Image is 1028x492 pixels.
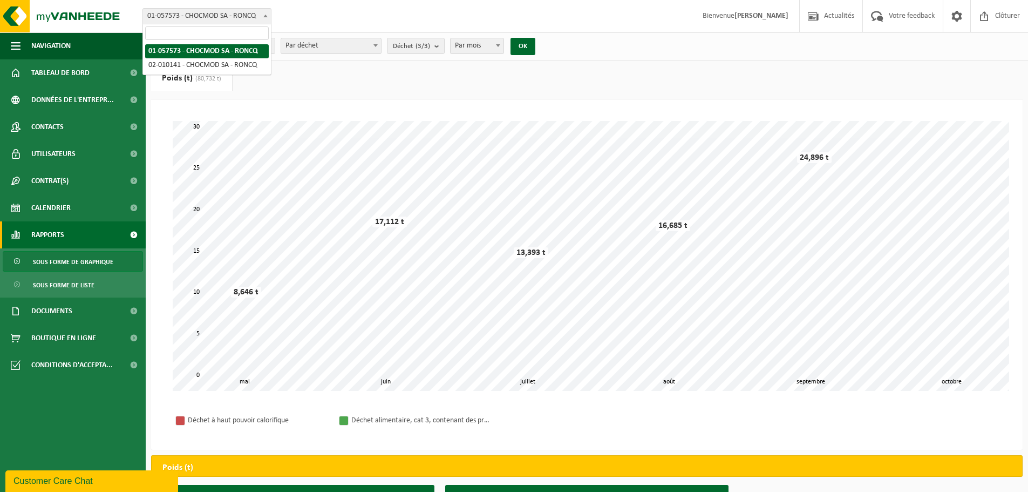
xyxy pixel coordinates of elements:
span: Tableau de bord [31,59,90,86]
a: Sous forme de graphique [3,251,143,272]
span: Sous forme de graphique [33,252,113,272]
li: 01-057573 - CHOCMOD SA - RONCQ [145,44,269,58]
span: Documents [31,298,72,325]
span: Par déchet [281,38,381,53]
span: Par déchet [281,38,382,54]
div: 16,685 t [656,220,690,231]
span: Par mois [450,38,504,54]
span: Boutique en ligne [31,325,96,352]
button: Déchet(3/3) [387,38,445,54]
div: 24,896 t [797,152,832,163]
span: Rapports [31,221,64,248]
span: Calendrier [31,194,71,221]
div: 8,646 t [231,287,261,298]
span: Déchet [393,38,430,55]
span: Contacts [31,113,64,140]
span: Utilisateurs [31,140,76,167]
div: Déchet alimentaire, cat 3, contenant des produits d'origine animale, emballage synthétique [351,414,492,427]
a: Sous forme de liste [3,274,143,295]
span: Conditions d'accepta... [31,352,113,379]
span: Sous forme de liste [33,275,94,295]
iframe: chat widget [5,468,180,492]
a: Poids (t) [151,66,232,91]
span: Par mois [451,38,503,53]
span: 01-057573 - CHOCMOD SA - RONCQ [142,8,271,24]
span: (80,732 t) [193,76,221,82]
div: Déchet à haut pouvoir calorifique [188,414,328,427]
span: Navigation [31,32,71,59]
li: 02-010141 - CHOCMOD SA - RONCQ [145,58,269,72]
count: (3/3) [416,43,430,50]
div: 17,112 t [372,217,407,227]
strong: [PERSON_NAME] [734,12,788,20]
span: 01-057573 - CHOCMOD SA - RONCQ [143,9,271,24]
h2: Poids (t) [152,456,204,480]
span: Données de l'entrepr... [31,86,114,113]
div: 13,393 t [514,247,548,258]
button: OK [510,38,535,55]
span: Contrat(s) [31,167,69,194]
